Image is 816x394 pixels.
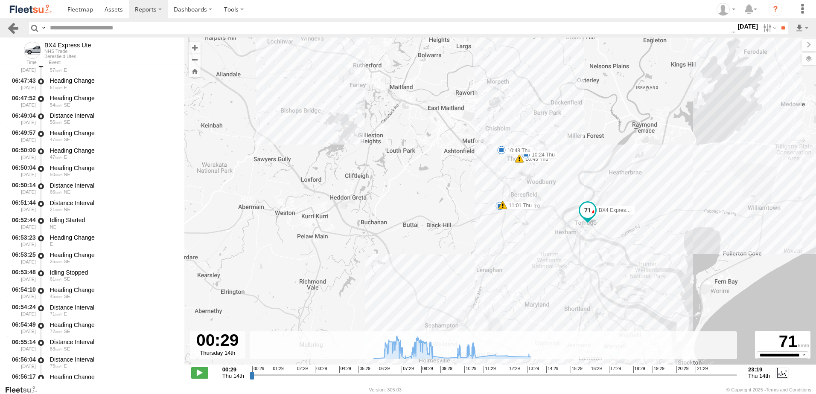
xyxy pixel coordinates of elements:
span: 06:29 [378,366,390,373]
div: Heading Change [50,129,176,137]
div: Heading Change [50,234,176,241]
span: Heading: 142 [64,329,70,334]
img: fleetsu-logo-horizontal.svg [9,3,53,15]
span: 16:29 [590,366,602,373]
span: Heading: 59 [64,207,70,212]
span: 02:29 [296,366,308,373]
span: Heading: 144 [64,102,70,107]
span: 20:29 [676,366,688,373]
span: 18:29 [633,366,645,373]
span: BX4 Express Ute [599,208,638,214]
div: 06:47:34 [DATE] [7,58,37,74]
div: 06:53:48 [DATE] [7,267,37,283]
button: Zoom out [189,53,201,65]
strong: 23:19 [748,366,770,373]
span: 05:29 [358,366,370,373]
span: Heading: 142 [64,259,70,264]
div: Idling Stopped [50,269,176,276]
div: 06:54:49 [DATE] [7,320,37,336]
label: 10:48 Thu [501,147,533,154]
span: Heading: 145 [64,119,70,125]
span: Heading: 41 [64,189,70,194]
span: Heading: 107 [50,241,53,246]
span: 71 [50,311,63,316]
span: Thu 14th Aug 2025 [748,373,770,379]
a: Visit our Website [5,385,44,394]
span: Heading: 44 [64,172,70,177]
div: 06:55:14 [DATE] [7,337,37,353]
label: Search Filter Options [760,22,778,34]
label: [DATE] [736,22,760,31]
i: ? [769,3,782,16]
div: 71 [756,332,809,351]
div: 06:52:44 [DATE] [7,215,37,231]
span: 21:29 [696,366,708,373]
span: 83 [50,346,63,351]
span: 08:29 [421,366,433,373]
span: 47 [50,154,63,159]
span: 21 [50,207,63,212]
label: Search Query [40,22,47,34]
button: Zoom Home [189,65,201,77]
span: 25 [50,259,63,264]
div: 06:49:04 [DATE] [7,110,37,126]
span: 00:29 [252,366,264,373]
div: 06:50:00 [DATE] [7,145,37,161]
a: Terms and Conditions [766,387,811,392]
span: Heading: 112 [64,85,67,90]
span: 45 [50,294,63,299]
div: 06:50:14 [DATE] [7,180,37,196]
span: 61 [50,276,63,281]
div: 06:47:52 [DATE] [7,93,37,109]
label: 10:43 Thu [519,155,551,163]
span: 12:29 [508,366,520,373]
div: Heading Change [50,373,176,381]
div: Distance Interval [50,304,176,311]
span: 01:29 [272,366,284,373]
div: 06:50:04 [DATE] [7,163,37,179]
div: Beresfield Utes [44,54,91,59]
span: 56 [50,119,63,125]
span: Heading: 106 [64,363,67,368]
div: NHS Trade [44,49,91,54]
a: Back to previous Page [7,22,19,34]
div: Distance Interval [50,112,176,119]
span: 75 [50,363,63,368]
button: Zoom in [189,42,201,53]
div: Heading Change [50,147,176,154]
div: Heading Change [50,286,176,294]
div: BX4 Express Ute - View Asset History [44,42,91,49]
div: Heading Change [50,251,176,259]
span: 07:29 [402,366,414,373]
div: 06:56:17 [DATE] [7,372,37,388]
span: 10:29 [464,366,476,373]
div: 10 [495,202,504,210]
div: Time [7,61,37,65]
label: 10:24 Thu [526,151,557,159]
span: 15:29 [571,366,583,373]
span: 61 [50,85,63,90]
div: Heading Change [50,164,176,172]
span: Heading: 61 [50,224,56,229]
span: 04:29 [339,366,351,373]
label: Play/Stop [191,367,208,378]
div: 06:54:10 [DATE] [7,285,37,301]
div: 06:51:44 [DATE] [7,198,37,214]
span: Heading: 75 [64,154,67,159]
span: 03:29 [315,366,327,373]
span: Heading: 121 [64,346,70,351]
div: 06:54:24 [DATE] [7,302,37,318]
span: 19:29 [653,366,664,373]
span: Heading: 148 [64,276,70,281]
span: 11:29 [484,366,495,373]
div: Kelley Adamson [714,3,738,16]
div: Distance Interval [50,356,176,363]
div: 06:53:25 [DATE] [7,250,37,266]
span: 09:29 [440,366,452,373]
span: 17:29 [609,366,621,373]
div: Distance Interval [50,199,176,207]
span: 13:29 [527,366,539,373]
div: Distance Interval [50,338,176,346]
span: Heading: 115 [64,294,70,299]
div: Heading Change [50,94,176,102]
